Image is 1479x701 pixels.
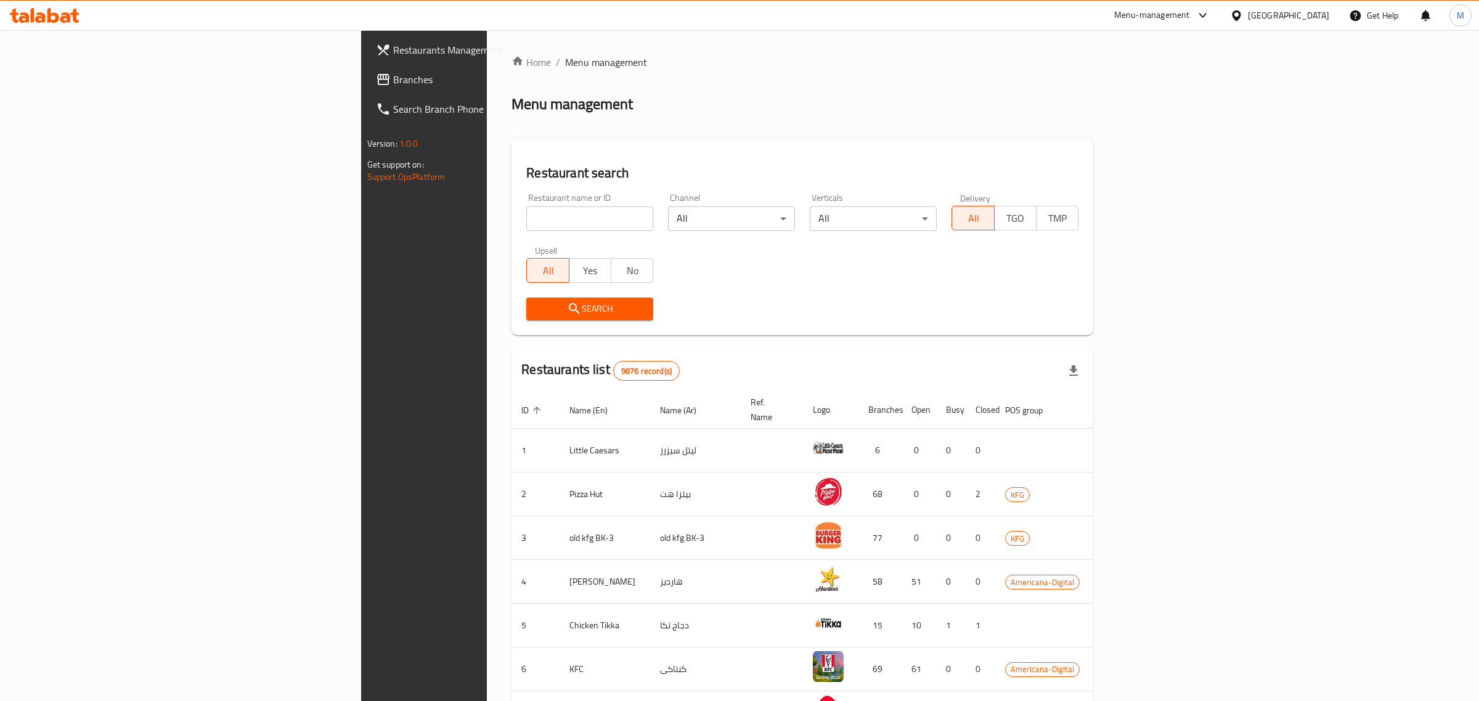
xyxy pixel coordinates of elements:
td: 0 [936,516,966,560]
span: 1.0.0 [399,136,418,152]
button: TMP [1036,206,1078,230]
th: Branches [858,391,902,429]
span: Americana-Digital [1006,662,1079,676]
span: Version: [367,136,397,152]
td: 0 [966,647,995,691]
nav: breadcrumb [511,55,1093,70]
td: 0 [966,516,995,560]
button: TGO [994,206,1037,230]
button: All [951,206,994,230]
div: [GEOGRAPHIC_DATA] [1248,9,1329,22]
img: KFC [813,651,844,682]
td: 61 [902,647,936,691]
span: Name (En) [569,403,624,418]
div: Menu-management [1114,8,1190,23]
img: Chicken Tikka [813,607,844,638]
td: هارديز [650,560,741,604]
input: Search for restaurant name or ID.. [526,206,653,231]
span: Americana-Digital [1006,575,1079,590]
span: Ref. Name [751,395,788,424]
td: 0 [966,429,995,472]
td: 0 [902,516,936,560]
td: 69 [858,647,902,691]
img: old kfg BK-3 [813,520,844,551]
span: KFG [1006,532,1029,546]
td: كنتاكى [650,647,741,691]
th: Busy [936,391,966,429]
td: 0 [966,560,995,604]
span: Restaurants Management [393,43,598,57]
td: دجاج تكا [650,604,741,647]
th: Open [902,391,936,429]
img: Little Caesars [813,432,844,463]
td: بيتزا هت [650,472,741,516]
a: Search Branch Phone [366,94,608,124]
span: Yes [574,262,606,280]
td: ليتل سيزرز [650,429,741,472]
span: Search [536,301,643,317]
button: Yes [569,258,611,283]
a: Support.OpsPlatform [367,169,446,185]
a: Restaurants Management [366,35,608,65]
span: TGO [1000,209,1032,227]
th: Logo [803,391,858,429]
span: KFG [1006,488,1029,502]
td: 2 [966,472,995,516]
button: Search [526,298,653,320]
label: Upsell [535,246,558,254]
span: 9876 record(s) [614,365,679,377]
span: All [957,209,989,227]
td: 0 [936,429,966,472]
span: Search Branch Phone [393,102,598,116]
img: Hardee's [813,564,844,594]
td: 58 [858,560,902,604]
span: M [1457,9,1464,22]
td: 0 [902,472,936,516]
td: 51 [902,560,936,604]
div: All [668,206,795,231]
a: Branches [366,65,608,94]
img: Pizza Hut [813,476,844,507]
span: No [616,262,648,280]
th: Closed [966,391,995,429]
span: Name (Ar) [660,403,712,418]
td: 0 [936,472,966,516]
button: All [526,258,569,283]
td: 68 [858,472,902,516]
button: No [611,258,653,283]
td: 1 [966,604,995,647]
h2: Restaurants list [521,360,680,381]
div: Total records count [613,361,680,381]
td: 0 [902,429,936,472]
span: Get support on: [367,156,424,172]
td: 15 [858,604,902,647]
span: ID [521,403,545,418]
td: 10 [902,604,936,647]
td: 1 [936,604,966,647]
div: All [810,206,937,231]
td: 0 [936,560,966,604]
span: Branches [393,72,598,87]
label: Delivery [960,193,991,202]
span: TMP [1041,209,1074,227]
td: old kfg BK-3 [650,516,741,560]
span: POS group [1005,403,1059,418]
div: Export file [1059,356,1088,386]
td: 0 [936,647,966,691]
span: All [532,262,564,280]
h2: Restaurant search [526,164,1078,182]
td: 6 [858,429,902,472]
td: 77 [858,516,902,560]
